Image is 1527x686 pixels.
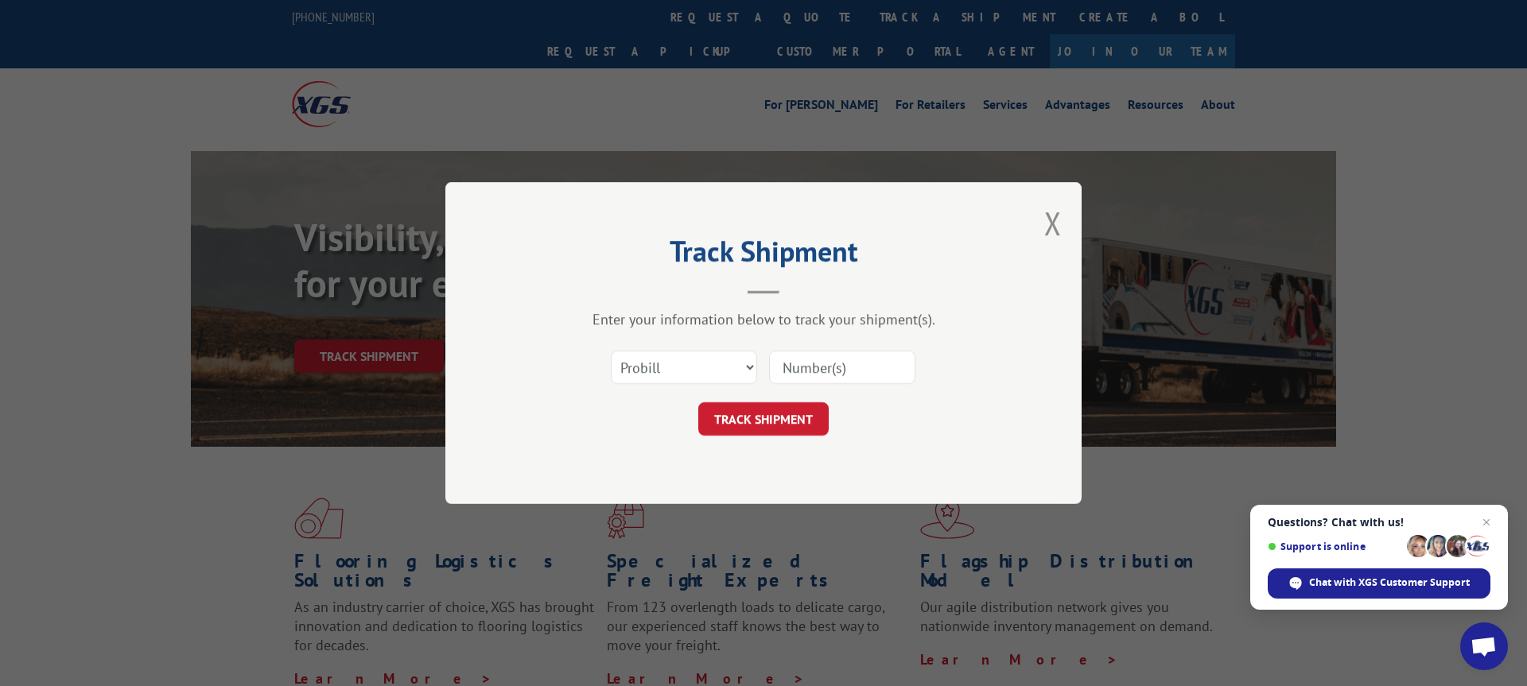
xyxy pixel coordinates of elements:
span: Questions? Chat with us! [1268,516,1490,529]
div: Open chat [1460,622,1508,670]
button: TRACK SHIPMENT [698,402,829,436]
input: Number(s) [769,351,915,384]
div: Enter your information below to track your shipment(s). [525,310,1002,328]
span: Chat with XGS Customer Support [1309,576,1470,590]
span: Support is online [1268,541,1401,552]
span: Close chat [1477,513,1496,532]
button: Close modal [1044,202,1062,244]
h2: Track Shipment [525,240,1002,270]
div: Chat with XGS Customer Support [1268,568,1490,599]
